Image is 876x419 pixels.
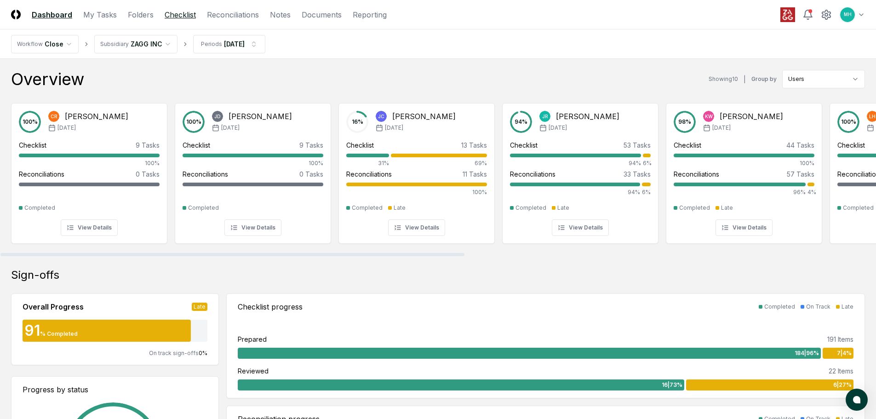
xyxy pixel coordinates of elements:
div: 22 Items [829,366,853,376]
div: Completed [679,204,710,212]
div: Overall Progress [23,301,84,312]
span: MH [844,11,852,18]
div: 0 Tasks [299,169,323,179]
a: Documents [302,9,342,20]
div: Reconciliations [510,169,555,179]
button: View Details [61,219,118,236]
a: Reconciliations [207,9,259,20]
div: Checklist [19,140,46,150]
div: Periods [201,40,222,48]
a: Notes [270,9,291,20]
div: 0 Tasks [136,169,160,179]
div: Reconciliations [674,169,719,179]
div: Subsidiary [100,40,129,48]
span: [DATE] [57,124,76,132]
div: 31% [346,159,389,167]
div: 6% [642,188,651,196]
div: 94% [510,188,640,196]
div: Reconciliations [183,169,228,179]
div: 57 Tasks [787,169,814,179]
div: Completed [515,204,546,212]
div: Sign-offs [11,268,865,282]
div: Overview [11,70,84,88]
div: Reviewed [238,366,269,376]
a: 100%JD[PERSON_NAME][DATE]Checklist9 Tasks100%Reconciliations0 TasksCompletedView Details [175,96,331,244]
div: 191 Items [827,334,853,344]
a: 16%JC[PERSON_NAME][DATE]Checklist13 Tasks31%69%Reconciliations11 Tasks100%CompletedLateView Details [338,96,495,244]
span: 16 | 73 % [662,381,682,389]
button: View Details [388,219,445,236]
span: LH [869,113,876,120]
div: Late [842,303,853,311]
div: Late [192,303,207,311]
div: Checklist [837,140,865,150]
div: 94% [510,159,641,167]
button: View Details [224,219,281,236]
div: % Completed [40,330,78,338]
a: Checklist progressCompletedOn TrackLatePrepared191 Items184|96%7|4%Reviewed22 Items16|73%6|27% [226,293,865,398]
a: Reporting [353,9,387,20]
img: Logo [11,10,21,19]
span: [DATE] [549,124,567,132]
div: Late [557,204,569,212]
div: Showing 10 [709,75,738,83]
span: [DATE] [221,124,240,132]
span: 184 | 96 % [795,349,819,357]
button: atlas-launcher [846,389,868,411]
span: JC [378,113,384,120]
div: 100% [19,159,160,167]
div: 11 Tasks [463,169,487,179]
div: Checklist [510,140,538,150]
div: [DATE] [224,39,245,49]
div: Completed [843,204,874,212]
span: KW [705,113,713,120]
div: 53 Tasks [624,140,651,150]
div: 96% [674,188,806,196]
div: [PERSON_NAME] [65,111,128,122]
button: MH [839,6,856,23]
div: Workflow [17,40,43,48]
div: 6% [643,159,651,167]
div: Reconciliations [19,169,64,179]
div: [PERSON_NAME] [392,111,456,122]
span: [DATE] [385,124,403,132]
div: Reconciliations [346,169,392,179]
div: Completed [764,303,795,311]
span: JR [542,113,548,120]
div: 91 [23,323,40,338]
div: Late [721,204,733,212]
button: Periods[DATE] [193,35,265,53]
div: Checklist [183,140,210,150]
div: Completed [188,204,219,212]
div: | [744,75,746,84]
div: Checklist [346,140,374,150]
a: 98%KW[PERSON_NAME][DATE]Checklist44 Tasks100%Reconciliations57 Tasks96%4%CompletedLateView Details [666,96,822,244]
div: 100% [183,159,323,167]
a: Checklist [165,9,196,20]
div: 13 Tasks [461,140,487,150]
div: Completed [352,204,383,212]
span: JD [214,113,221,120]
a: 94%JR[PERSON_NAME][DATE]Checklist53 Tasks94%6%Reconciliations33 Tasks94%6%CompletedLateView Details [502,96,658,244]
a: Folders [128,9,154,20]
span: [DATE] [712,124,731,132]
a: 100%CR[PERSON_NAME][DATE]Checklist9 Tasks100%Reconciliations0 TasksCompletedView Details [11,96,167,244]
div: 9 Tasks [136,140,160,150]
div: 69% [391,159,487,167]
div: 9 Tasks [299,140,323,150]
img: ZAGG logo [780,7,795,22]
span: On track sign-offs [149,350,199,356]
label: Group by [751,76,777,82]
div: 100% [346,188,487,196]
a: Dashboard [32,9,72,20]
div: Progress by status [23,384,207,395]
a: My Tasks [83,9,117,20]
span: 0 % [199,350,207,356]
div: [PERSON_NAME] [229,111,292,122]
span: 7 | 4 % [837,349,852,357]
div: Checklist [674,140,701,150]
div: 100% [674,159,814,167]
span: 6 | 27 % [833,381,852,389]
div: Prepared [238,334,267,344]
div: [PERSON_NAME] [720,111,783,122]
